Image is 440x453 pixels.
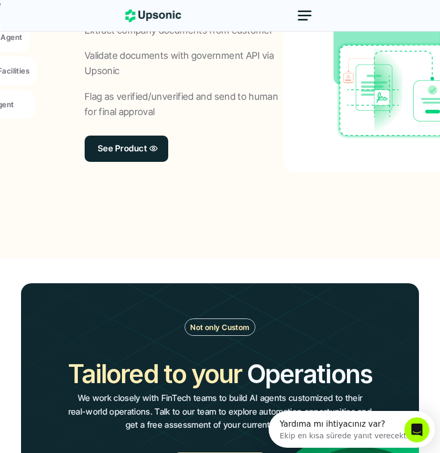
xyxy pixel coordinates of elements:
[85,48,283,79] p: Validate documents with government API via Upsonic
[98,141,147,156] p: See Product
[11,17,145,28] div: Ekip en kısa sürede yanıt verecektir.
[68,356,242,392] h2: Tailored to your
[85,136,168,162] a: See Product
[11,9,145,17] div: Yardıma mı ihtiyacınız var?
[190,322,249,333] p: Not only Custom
[247,356,372,392] h2: Operations
[85,89,283,120] p: Flag as verified/unverified and send to human for final approval
[4,4,176,33] div: Intercom Messenger uygulamasını aç
[269,411,435,448] iframe: Intercom live chat keşif başlatıcısı
[68,392,372,432] p: We work closely with FinTech teams to build AI agents customized to their real-world operations. ...
[404,417,429,442] iframe: Intercom live chat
